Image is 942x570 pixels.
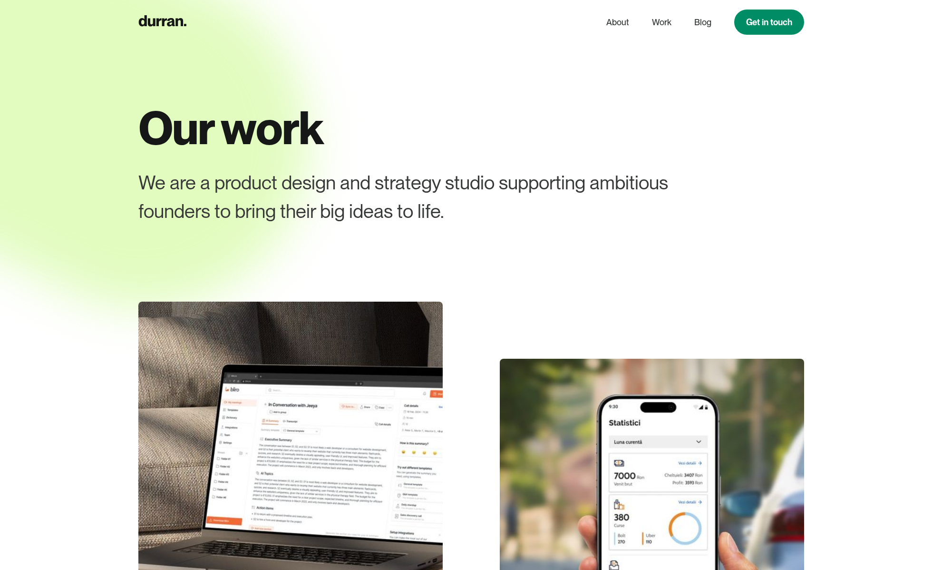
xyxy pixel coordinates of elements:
[138,103,804,153] h1: Our work
[138,13,186,31] a: home
[694,13,711,31] a: Blog
[734,10,804,35] a: Get in touch
[652,13,671,31] a: Work
[138,168,738,226] div: We are a product design and strategy studio supporting ambitious founders to bring their big idea...
[606,13,629,31] a: About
